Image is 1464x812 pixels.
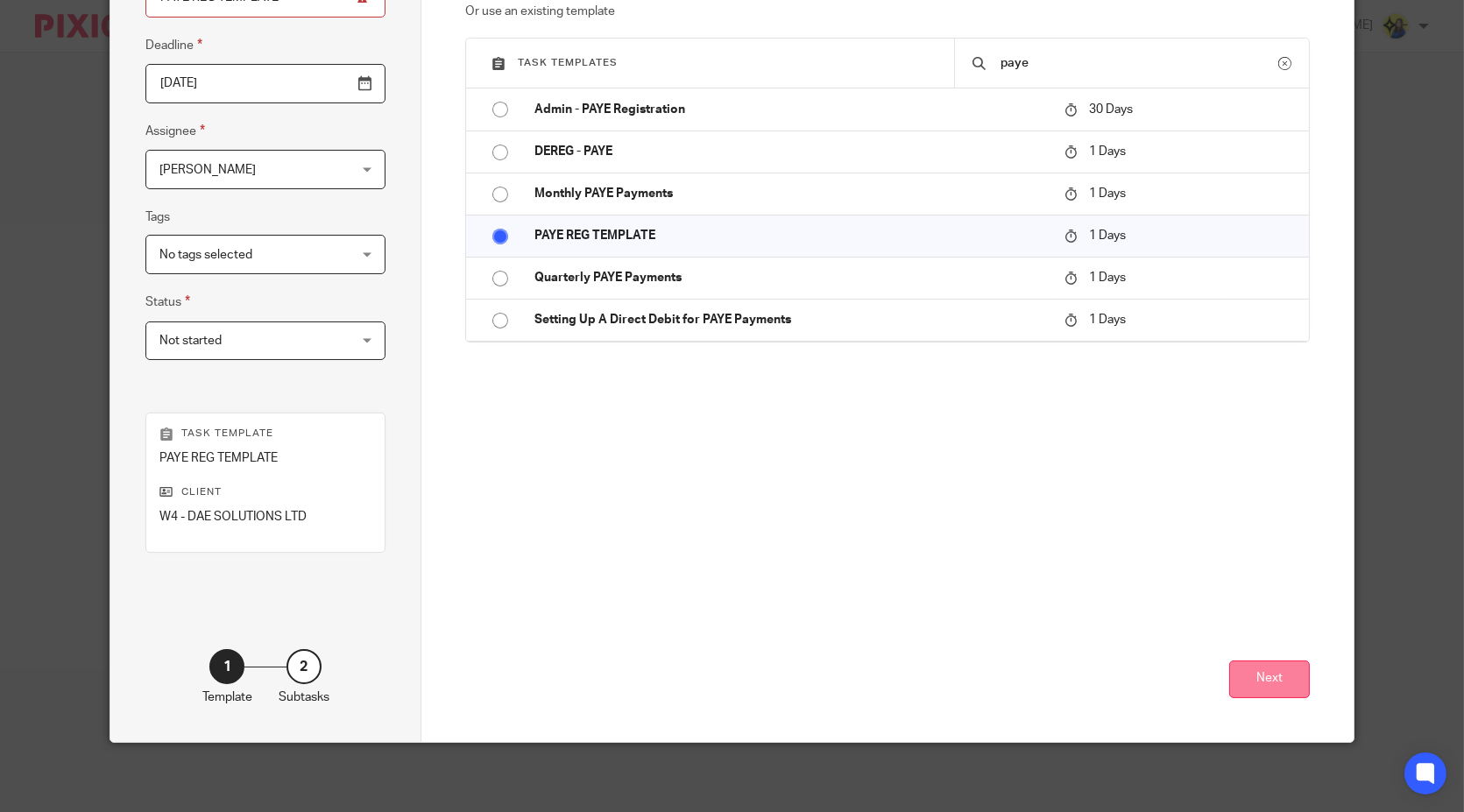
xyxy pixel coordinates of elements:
[286,649,322,684] div: 2
[145,121,205,141] label: Assignee
[159,164,256,176] span: [PERSON_NAME]
[145,292,190,312] label: Status
[534,311,1047,328] p: Setting Up A Direct Debit for PAYE Payments
[999,53,1278,73] input: Search...
[202,688,252,706] p: Template
[145,35,202,55] label: Deadline
[1089,145,1126,158] span: 1 Days
[145,64,385,103] input: Pick a date
[534,101,1047,118] p: Admin - PAYE Registration
[1089,187,1126,200] span: 1 Days
[279,688,329,706] p: Subtasks
[209,649,244,684] div: 1
[1089,272,1126,284] span: 1 Days
[465,3,1310,20] p: Or use an existing template
[534,269,1047,286] p: Quarterly PAYE Payments
[159,335,222,347] span: Not started
[518,58,618,67] span: Task templates
[1089,103,1133,116] span: 30 Days
[1089,314,1126,326] span: 1 Days
[1089,229,1126,242] span: 1 Days
[1229,660,1310,698] button: Next
[534,185,1047,202] p: Monthly PAYE Payments
[159,249,252,261] span: No tags selected
[534,227,1047,244] p: PAYE REG TEMPLATE
[159,427,371,441] p: Task template
[159,449,371,467] p: PAYE REG TEMPLATE
[145,208,170,226] label: Tags
[159,508,371,526] p: W4 - DAE SOLUTIONS LTD
[159,485,371,499] p: Client
[534,143,1047,160] p: DEREG - PAYE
